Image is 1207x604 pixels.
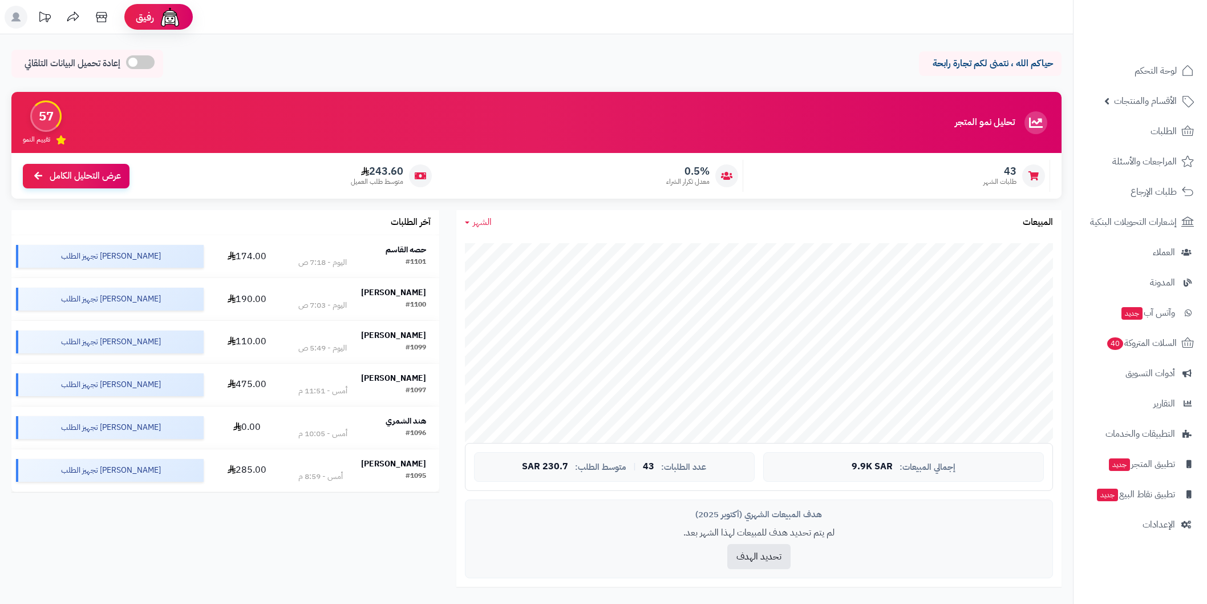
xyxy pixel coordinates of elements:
strong: حصه القاسم [386,244,426,256]
p: لم يتم تحديد هدف للمبيعات لهذا الشهر بعد. [474,526,1044,539]
span: | [633,462,636,471]
strong: [PERSON_NAME] [361,287,426,299]
div: #1096 [406,428,426,440]
div: اليوم - 5:49 ص [298,343,347,354]
strong: [PERSON_NAME] [361,458,426,470]
span: إجمالي المبيعات: [900,462,955,472]
a: إشعارات التحويلات البنكية [1080,208,1200,236]
a: التقارير [1080,390,1200,417]
div: #1097 [406,385,426,397]
span: الإعدادات [1143,517,1175,533]
a: التطبيقات والخدمات [1080,420,1200,448]
span: الطلبات [1151,123,1177,139]
span: متوسط الطلب: [575,462,626,472]
td: 110.00 [208,321,285,363]
img: ai-face.png [159,6,181,29]
span: التطبيقات والخدمات [1105,426,1175,442]
a: الإعدادات [1080,511,1200,538]
div: [PERSON_NAME] تجهيز الطلب [16,331,204,353]
span: تطبيق المتجر [1108,456,1175,472]
a: تحديثات المنصة [30,6,59,31]
span: لوحة التحكم [1135,63,1177,79]
span: جديد [1121,307,1143,320]
h3: آخر الطلبات [391,218,431,228]
div: أمس - 11:51 م [298,385,347,397]
td: 190.00 [208,278,285,320]
div: [PERSON_NAME] تجهيز الطلب [16,245,204,268]
a: السلات المتروكة40 [1080,329,1200,357]
span: 9.9K SAR [852,462,893,472]
div: اليوم - 7:03 ص [298,300,347,311]
span: التقارير [1153,396,1175,412]
td: 174.00 [208,235,285,277]
td: 0.00 [208,406,285,449]
div: [PERSON_NAME] تجهيز الطلب [16,459,204,482]
button: تحديد الهدف [727,544,791,569]
h3: تحليل نمو المتجر [955,118,1015,128]
div: [PERSON_NAME] تجهيز الطلب [16,373,204,396]
strong: هند الشمري [386,415,426,427]
span: الشهر [473,215,492,229]
span: 43 [983,165,1016,178]
span: 243.60 [351,165,403,178]
span: 0.5% [666,165,710,178]
a: المراجعات والأسئلة [1080,148,1200,175]
span: جديد [1097,489,1118,501]
span: رفيق [136,10,154,24]
span: تقييم النمو [23,135,50,144]
a: العملاء [1080,239,1200,266]
div: [PERSON_NAME] تجهيز الطلب [16,416,204,439]
span: المدونة [1150,275,1175,291]
div: #1101 [406,257,426,268]
a: أدوات التسويق [1080,360,1200,387]
strong: [PERSON_NAME] [361,329,426,341]
span: المراجعات والأسئلة [1112,154,1177,170]
a: تطبيق نقاط البيعجديد [1080,481,1200,508]
span: العملاء [1153,244,1175,260]
span: معدل تكرار الشراء [666,177,710,187]
div: [PERSON_NAME] تجهيز الطلب [16,288,204,311]
a: عرض التحليل الكامل [23,164,129,188]
div: أمس - 8:59 م [298,471,343,482]
div: #1095 [406,471,426,482]
span: الأقسام والمنتجات [1114,93,1177,109]
h3: المبيعات [1023,218,1053,228]
span: 40 [1107,337,1123,350]
a: تطبيق المتجرجديد [1080,450,1200,478]
strong: [PERSON_NAME] [361,372,426,384]
span: إشعارات التحويلات البنكية [1090,214,1177,230]
div: هدف المبيعات الشهري (أكتوبر 2025) [474,509,1044,521]
a: لوحة التحكم [1080,57,1200,84]
a: الشهر [465,216,492,229]
span: عرض التحليل الكامل [50,170,121,183]
a: المدونة [1080,269,1200,296]
span: 43 [643,462,654,472]
div: #1099 [406,343,426,354]
span: وآتس آب [1120,305,1175,321]
span: طلبات الشهر [983,177,1016,187]
td: 285.00 [208,449,285,492]
span: إعادة تحميل البيانات التلقائي [25,57,120,70]
a: طلبات الإرجاع [1080,178,1200,206]
img: logo-2.png [1129,29,1196,53]
span: تطبيق نقاط البيع [1096,486,1175,502]
span: متوسط طلب العميل [351,177,403,187]
div: أمس - 10:05 م [298,428,347,440]
div: اليوم - 7:18 ص [298,257,347,268]
span: عدد الطلبات: [661,462,706,472]
span: السلات المتروكة [1106,335,1177,351]
a: وآتس آبجديد [1080,299,1200,327]
span: أدوات التسويق [1125,365,1175,381]
td: 475.00 [208,364,285,406]
div: #1100 [406,300,426,311]
span: جديد [1109,458,1130,471]
a: الطلبات [1080,118,1200,145]
span: 230.7 SAR [522,462,568,472]
p: حياكم الله ، نتمنى لكم تجارة رابحة [927,57,1053,70]
span: طلبات الإرجاع [1131,184,1177,200]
